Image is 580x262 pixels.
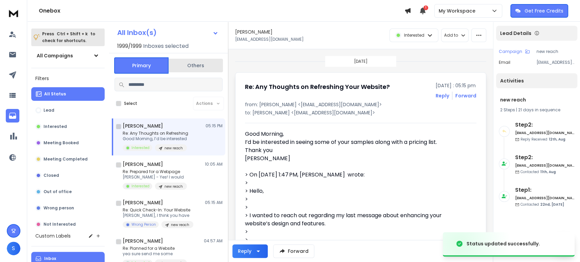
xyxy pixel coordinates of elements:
button: Meeting Booked [31,136,105,150]
p: [DATE] [354,59,368,64]
p: new reach [164,184,183,189]
button: Closed [31,169,105,182]
button: S [7,242,20,255]
p: [PERSON_NAME] - Yes! I would [123,174,187,180]
h1: [PERSON_NAME] [123,123,163,129]
p: Meeting Completed [43,156,88,162]
p: new reach [171,222,189,227]
p: Add to [444,33,458,38]
button: Out of office [31,185,105,199]
p: Contacted [521,169,556,174]
div: | [500,107,573,113]
h6: Step 2 : [515,121,575,129]
p: Contacted [521,202,564,207]
p: Interested [131,184,150,189]
p: Re: Planned for a Website [123,246,187,251]
p: Closed [43,173,59,178]
h1: [PERSON_NAME] [235,29,273,35]
h1: All Campaigns [37,52,73,59]
div: Status updated successfully. [467,240,540,247]
span: 12th, Aug [549,137,565,142]
button: Interested [31,120,105,133]
p: Interested [131,145,150,150]
button: Get Free Credits [510,4,568,18]
span: 2 Steps [500,107,515,113]
button: All Status [31,87,105,101]
button: Primary [114,57,169,74]
span: 1999 / 1999 [117,42,142,50]
button: Not Interested [31,218,105,231]
p: Meeting Booked [43,140,79,146]
h1: All Inbox(s) [117,29,157,36]
label: Select [124,101,137,106]
p: All Status [44,91,66,97]
button: Campaign [499,49,530,54]
h1: [PERSON_NAME] [123,238,163,244]
p: Good Morning, I’d be interested [123,136,188,142]
h1: [PERSON_NAME] [123,161,163,168]
p: 10:05 AM [205,162,223,167]
h1: [PERSON_NAME] [123,199,163,206]
button: Reply [232,244,268,258]
p: Inbox [44,256,56,261]
button: Lead [31,104,105,117]
h3: Filters [31,74,105,83]
button: All Campaigns [31,49,105,62]
p: to: [PERSON_NAME] <[EMAIL_ADDRESS][DOMAIN_NAME]> [245,109,476,116]
button: All Inbox(s) [112,26,224,39]
div: Reply [238,248,251,255]
p: Re: Any Thoughts on Refreshing [123,131,188,136]
p: 05:15 PM [206,123,223,129]
div: Forward [455,92,476,99]
span: 1 [423,5,428,10]
p: Out of office [43,189,72,194]
p: Press to check for shortcuts. [42,31,95,44]
button: Others [169,58,223,73]
p: Not Interested [43,222,76,227]
p: Re: Prepared for a Webpage [123,169,187,174]
p: Interested [43,124,67,129]
button: Meeting Completed [31,152,105,166]
p: Reply Received [521,137,565,142]
p: Get Free Credits [525,7,563,14]
p: from: [PERSON_NAME] <[EMAIL_ADDRESS][DOMAIN_NAME]> [245,101,476,108]
p: yea sure send me some [123,251,187,257]
p: Re: Quick Check-In: Your Website [123,207,193,213]
h6: [EMAIL_ADDRESS][DOMAIN_NAME] [515,195,575,201]
p: Lead [43,108,54,113]
h6: [EMAIL_ADDRESS][DOMAIN_NAME] [515,130,575,135]
h1: Onebox [39,7,404,15]
p: new reach [164,146,183,151]
span: 22nd, [DATE] [540,202,564,207]
p: Interested [404,33,424,38]
span: Ctrl + Shift + k [56,30,89,38]
h6: [EMAIL_ADDRESS][DOMAIN_NAME] [515,163,575,168]
p: Wrong person [43,205,74,211]
p: [EMAIL_ADDRESS][DOMAIN_NAME] [537,60,575,65]
p: Email [499,60,510,65]
p: [EMAIL_ADDRESS][DOMAIN_NAME] [235,37,304,42]
h6: Step 1 : [515,186,575,194]
p: [PERSON_NAME], I think you have [123,213,193,218]
h1: Re: Any Thoughts on Refreshing Your Website? [245,82,390,92]
p: Campaign [499,49,522,54]
p: 04:57 AM [204,238,223,244]
div: Activities [496,73,577,88]
span: 21 days in sequence [518,107,560,113]
h6: Step 2 : [515,153,575,162]
p: Wrong Person [131,222,156,227]
h1: new reach [500,96,573,103]
p: Lead Details [500,30,531,37]
button: Reply [436,92,449,99]
p: new reach [537,49,575,54]
img: logo [7,7,20,19]
h3: Inboxes selected [143,42,189,50]
button: Wrong person [31,201,105,215]
h3: Custom Labels [35,232,71,239]
p: [DATE] : 05:15 pm [436,82,476,89]
p: My Workspace [439,7,478,14]
p: 05:15 AM [205,200,223,205]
